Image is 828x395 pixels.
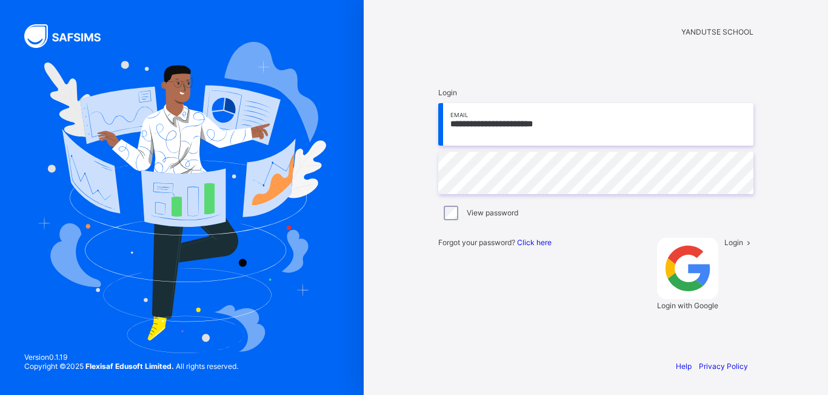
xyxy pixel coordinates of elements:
[467,208,518,217] label: View password
[724,238,743,247] span: Login
[24,362,238,371] span: Copyright © 2025 All rights reserved.
[681,27,753,36] span: YANDUTSE SCHOOL
[699,362,748,371] a: Privacy Policy
[24,24,115,48] img: SAFSIMS Logo
[24,353,238,362] span: Version 0.1.19
[657,301,718,310] span: Login with Google
[85,362,174,371] strong: Flexisaf Edusoft Limited.
[676,362,692,371] a: Help
[38,42,326,353] img: Hero Image
[517,238,552,247] a: Click here
[438,238,552,247] span: Forgot your password?
[438,88,457,97] span: Login
[657,238,718,299] img: google.396cfc9801f0270233282035f929180a.svg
